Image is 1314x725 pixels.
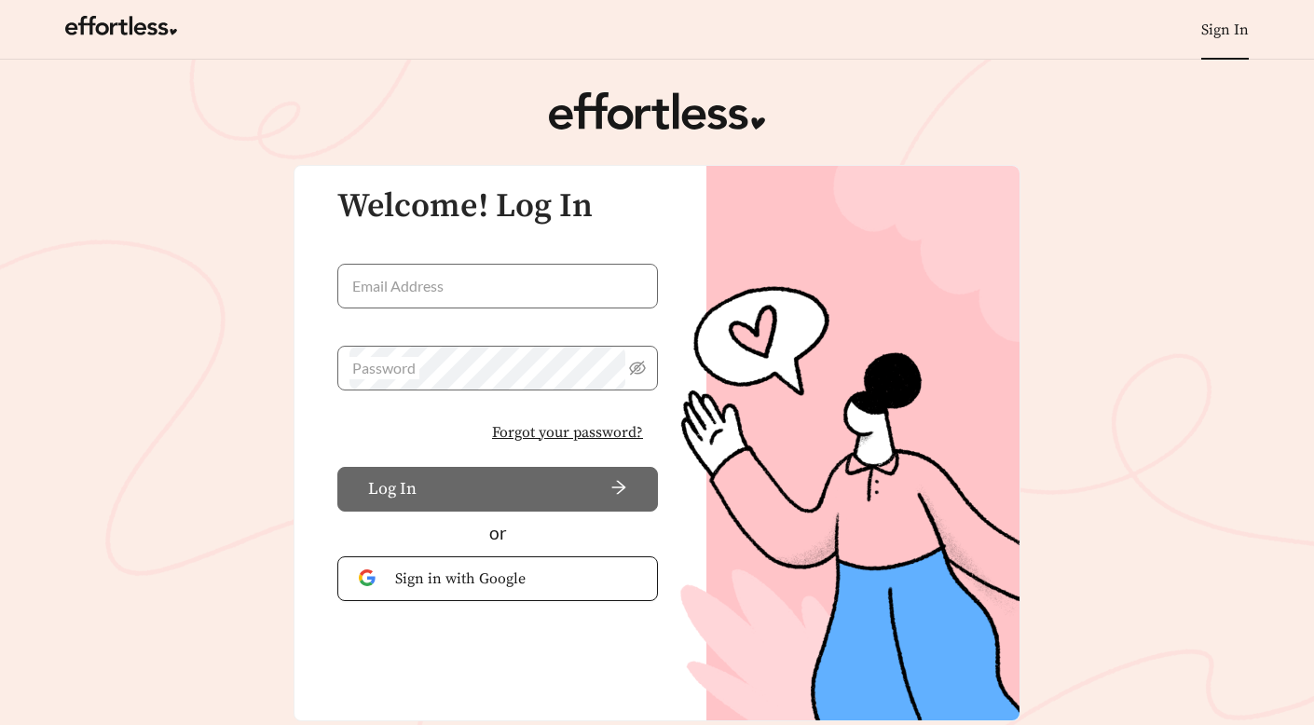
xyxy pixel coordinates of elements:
div: or [337,520,658,547]
h3: Welcome! Log In [337,188,658,226]
button: Sign in with Google [337,556,658,601]
a: Sign In [1201,21,1249,39]
img: Google Authentication [359,569,380,587]
button: Forgot your password? [477,413,658,452]
button: Log Inarrow-right [337,467,658,512]
span: Sign in with Google [395,568,636,590]
span: eye-invisible [629,360,646,376]
span: Forgot your password? [492,421,643,444]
